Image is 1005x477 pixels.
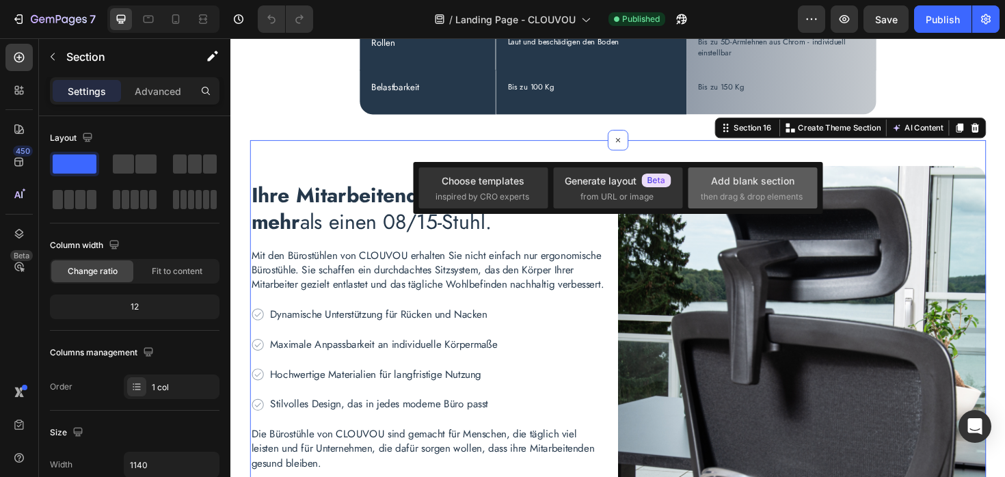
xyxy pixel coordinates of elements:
[435,191,529,203] span: inspired by CRO experts
[442,174,524,188] div: Choose templates
[875,14,898,25] span: Save
[863,5,909,33] button: Save
[21,151,397,210] h2: als einen 08/15-Stuhl.
[68,84,106,98] p: Settings
[22,150,333,210] strong: Ihre Mitarbeitenden verdienen mehr
[50,236,122,255] div: Column width
[293,46,470,57] p: Bis zu 100 Kg
[50,424,86,442] div: Size
[601,89,688,101] p: Create Theme Section
[258,5,313,33] div: Undo/Redo
[42,285,271,300] p: Dynamische Unterstützung für Rücken und Nacken
[42,380,273,395] p: Stilvolles Design, das in jedes moderne Büro passt
[50,459,72,471] div: Width
[22,223,395,269] p: Mit den Bürostühlen von CLOUVOU erhalten Sie nicht einfach nur ergonomische Bürostühle. Sie schaf...
[711,174,794,188] div: Add blank section
[42,317,282,332] p: Maximale Anpassbarkeit an individuelle Körpermaße
[926,12,960,27] div: Publish
[50,381,72,393] div: Order
[622,13,660,25] span: Published
[530,89,576,101] div: Section 16
[50,129,96,148] div: Layout
[697,87,758,103] button: AI Content
[90,11,96,27] p: 7
[135,84,181,98] p: Advanced
[455,12,576,27] span: Landing Page - CLOUVOU
[495,46,672,57] p: Bis zu 150 Kg
[230,38,1005,477] iframe: Design area
[580,191,654,203] span: from URL or image
[10,250,33,261] div: Beta
[5,5,102,33] button: 7
[152,381,216,394] div: 1 col
[22,412,395,458] p: Die Bürostühle von CLOUVOU sind gemacht für Menschen, die täglich viel leisten und für Unternehme...
[152,265,202,277] span: Fit to content
[149,46,268,59] p: Belastbarkeit
[124,452,219,477] input: Auto
[53,297,217,316] div: 12
[565,174,671,188] div: Generate layout
[68,265,118,277] span: Change ratio
[50,344,157,362] div: Columns management
[42,349,265,364] p: Hochwertige Materialien für langfristige Nutzung
[959,410,991,443] div: Open Intercom Messenger
[13,146,33,156] div: 450
[914,5,971,33] button: Publish
[449,12,453,27] span: /
[701,191,803,203] span: then drag & drop elements
[66,49,178,65] p: Section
